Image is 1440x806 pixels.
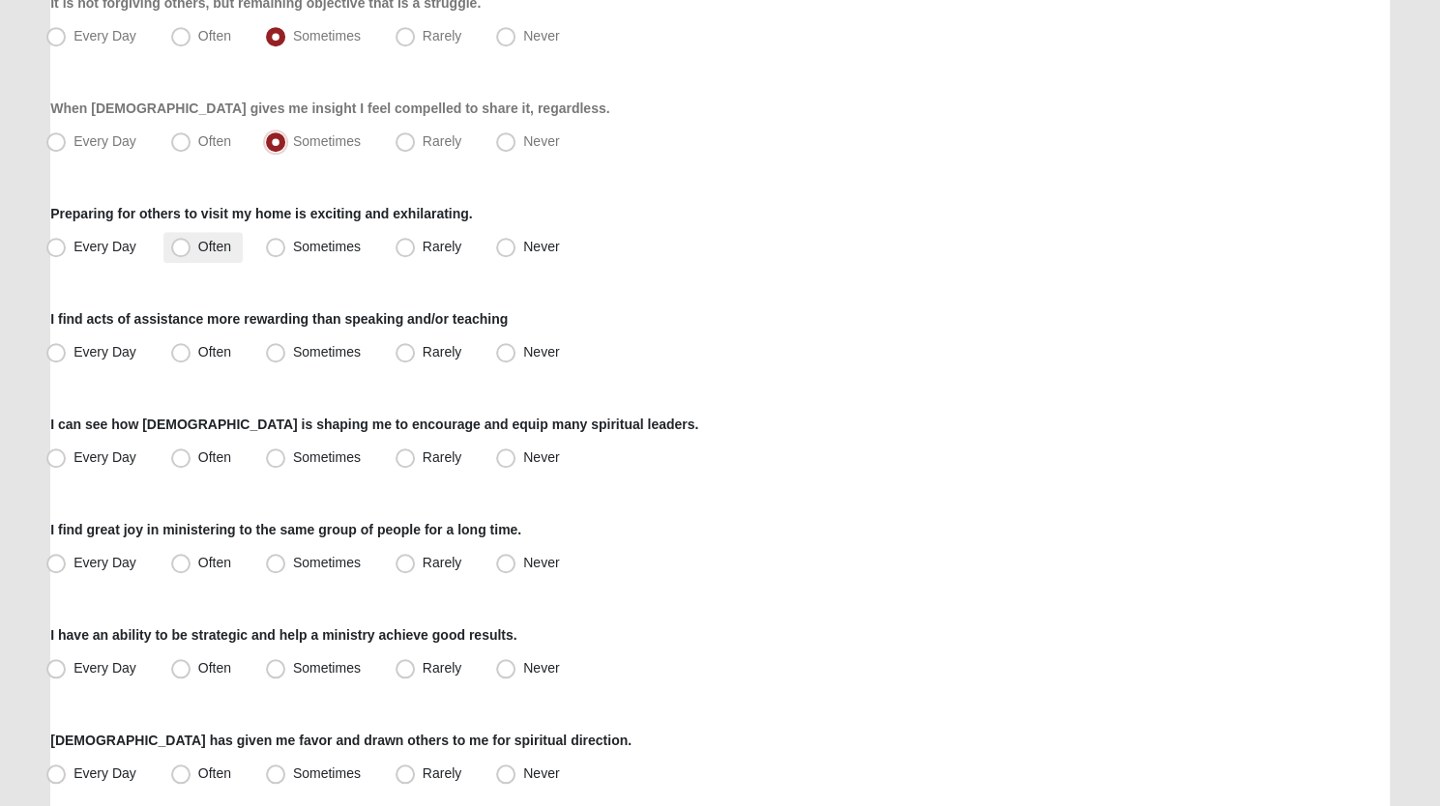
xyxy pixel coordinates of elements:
span: Rarely [423,660,461,676]
span: Rarely [423,555,461,570]
label: I have an ability to be strategic and help a ministry achieve good results. [50,625,516,645]
span: Never [523,660,559,676]
span: Never [523,28,559,43]
span: Rarely [423,28,461,43]
span: Never [523,344,559,360]
span: Never [523,449,559,465]
span: Sometimes [293,239,361,254]
label: I find great joy in ministering to the same group of people for a long time. [50,520,521,539]
span: Often [198,239,231,254]
label: I can see how [DEMOGRAPHIC_DATA] is shaping me to encourage and equip many spiritual leaders. [50,415,698,434]
span: Every Day [73,28,136,43]
span: Every Day [73,239,136,254]
span: Never [523,133,559,149]
span: Often [198,133,231,149]
span: Often [198,449,231,465]
span: Sometimes [293,344,361,360]
span: Often [198,765,231,781]
span: Never [523,239,559,254]
span: Sometimes [293,28,361,43]
span: Every Day [73,660,136,676]
span: Rarely [423,133,461,149]
span: Sometimes [293,133,361,149]
label: When [DEMOGRAPHIC_DATA] gives me insight I feel compelled to share it, regardless. [50,99,609,118]
span: Every Day [73,133,136,149]
span: Never [523,555,559,570]
span: Often [198,555,231,570]
span: Sometimes [293,555,361,570]
span: Never [523,765,559,781]
span: Often [198,28,231,43]
span: Rarely [423,344,461,360]
span: Every Day [73,449,136,465]
label: I find acts of assistance more rewarding than speaking and/or teaching [50,309,508,329]
span: Every Day [73,765,136,781]
span: Sometimes [293,765,361,781]
span: Sometimes [293,449,361,465]
label: [DEMOGRAPHIC_DATA] has given me favor and drawn others to me for spiritual direction. [50,731,632,750]
span: Rarely [423,765,461,781]
span: Every Day [73,555,136,570]
span: Rarely [423,449,461,465]
span: Often [198,660,231,676]
span: Rarely [423,239,461,254]
span: Often [198,344,231,360]
span: Sometimes [293,660,361,676]
label: Preparing for others to visit my home is exciting and exhilarating. [50,204,472,223]
span: Every Day [73,344,136,360]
